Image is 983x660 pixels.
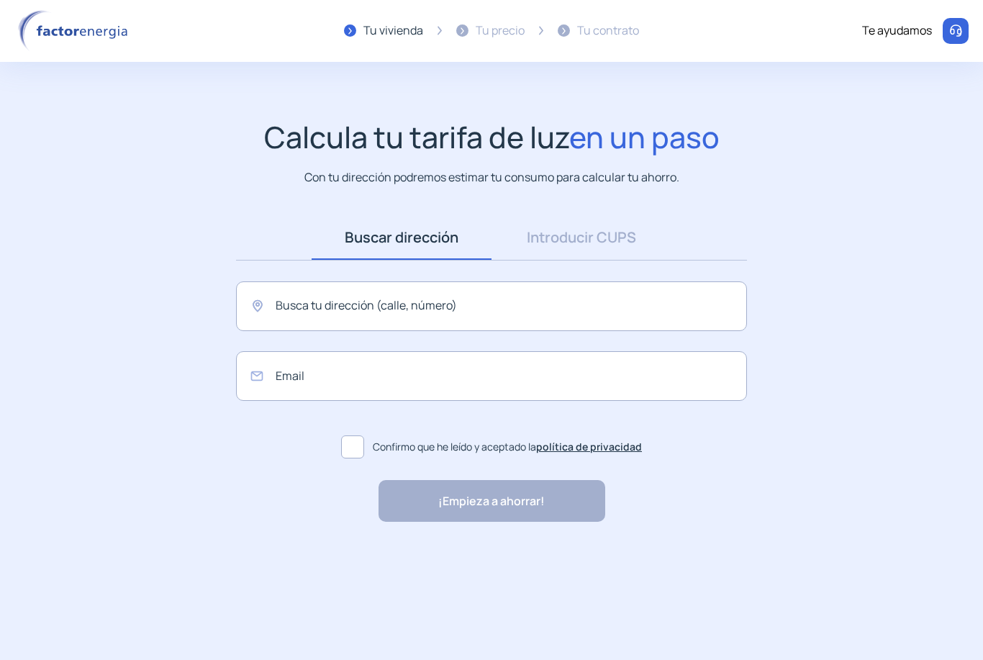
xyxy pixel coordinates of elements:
div: Tu precio [476,22,525,40]
h1: Calcula tu tarifa de luz [264,119,720,155]
a: política de privacidad [536,440,642,453]
div: Tu contrato [577,22,639,40]
div: Tu vivienda [363,22,423,40]
span: en un paso [569,117,720,157]
p: Con tu dirección podremos estimar tu consumo para calcular tu ahorro. [304,168,679,186]
img: logo factor [14,10,137,52]
a: Buscar dirección [312,215,491,260]
img: llamar [948,24,963,38]
span: Confirmo que he leído y aceptado la [373,439,642,455]
a: Introducir CUPS [491,215,671,260]
div: Te ayudamos [862,22,932,40]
